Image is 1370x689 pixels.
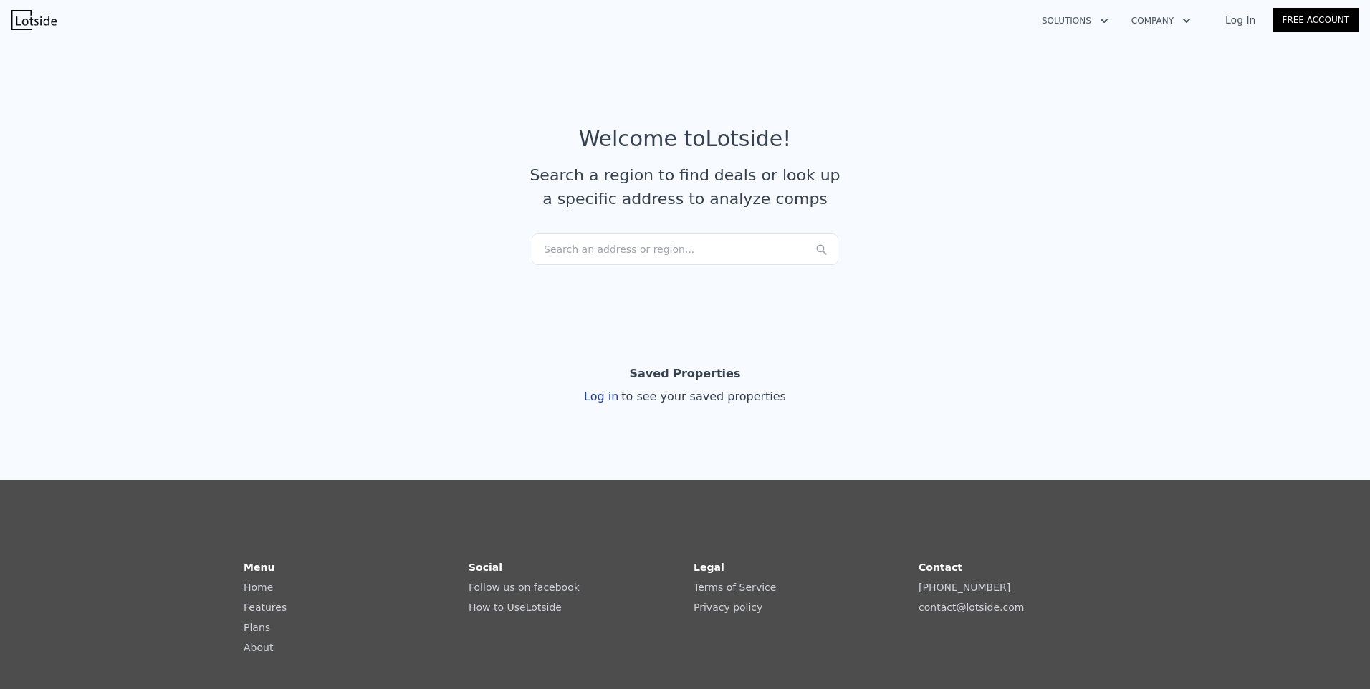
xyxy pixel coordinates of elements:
[1208,13,1273,27] a: Log In
[524,163,846,211] div: Search a region to find deals or look up a specific address to analyze comps
[469,582,580,593] a: Follow us on facebook
[694,562,724,573] strong: Legal
[244,622,270,633] a: Plans
[584,388,786,405] div: Log in
[1030,8,1120,34] button: Solutions
[1120,8,1202,34] button: Company
[244,562,274,573] strong: Menu
[694,582,776,593] a: Terms of Service
[532,233,838,265] div: Search an address or region...
[919,562,962,573] strong: Contact
[1273,8,1359,32] a: Free Account
[618,390,786,403] span: to see your saved properties
[469,602,562,613] a: How to UseLotside
[630,360,741,388] div: Saved Properties
[919,602,1024,613] a: contact@lotside.com
[469,562,502,573] strong: Social
[244,602,287,613] a: Features
[579,126,792,152] div: Welcome to Lotside !
[244,642,273,653] a: About
[919,582,1010,593] a: [PHONE_NUMBER]
[11,10,57,30] img: Lotside
[694,602,762,613] a: Privacy policy
[244,582,273,593] a: Home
